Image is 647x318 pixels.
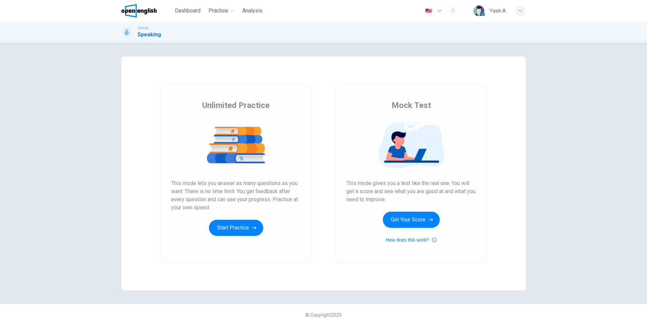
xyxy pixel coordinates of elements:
span: Dashboard [175,7,201,15]
span: TOEFL® [137,26,148,31]
span: This mode lets you answer as many questions as you want. There is no time limit. You get feedback... [171,179,301,212]
button: Practice [206,5,237,17]
img: en [424,8,433,13]
button: Get Your Score [383,212,440,228]
h1: Speaking [137,31,161,39]
span: This mode gives you a test like the real one. You will get a score and see what you are good at a... [346,179,476,204]
img: OpenEnglish logo [121,4,157,17]
button: Analysis [240,5,265,17]
img: Profile picture [473,5,484,16]
button: Start Practice [209,220,263,236]
button: How does this work? [386,236,436,244]
span: Analysis [242,7,263,15]
a: OpenEnglish logo [121,4,172,17]
button: Dashboard [172,5,203,17]
span: © Copyright 2025 [305,312,342,318]
div: Yasin A. [490,7,507,15]
span: Practice [209,7,228,15]
span: Unlimited Practice [202,100,270,111]
span: Mock Test [392,100,431,111]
